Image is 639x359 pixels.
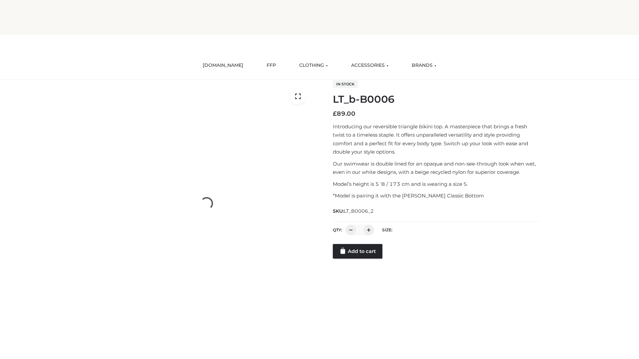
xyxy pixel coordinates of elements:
p: Introducing our reversible triangle bikini top. A masterpiece that brings a fresh twist to a time... [333,122,540,156]
a: ACCESSORIES [346,58,393,73]
label: QTY: [333,227,342,232]
span: LT_B0006_2 [344,208,374,214]
a: [DOMAIN_NAME] [198,58,248,73]
bdi: 89.00 [333,110,355,117]
p: *Model is pairing it with the [PERSON_NAME] Classic Bottom [333,191,540,200]
span: In stock [333,80,358,88]
span: SKU: [333,207,374,215]
p: Our swimwear is double lined for an opaque and non-see-through look when wet, even in our white d... [333,160,540,177]
h1: LT_b-B0006 [333,93,540,105]
a: BRANDS [407,58,441,73]
label: Size: [382,227,392,232]
p: Model’s height is 5 ‘8 / 173 cm and is wearing a size S. [333,180,540,188]
span: £ [333,110,337,117]
a: CLOTHING [294,58,333,73]
a: FFP [262,58,281,73]
a: Add to cart [333,244,382,259]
